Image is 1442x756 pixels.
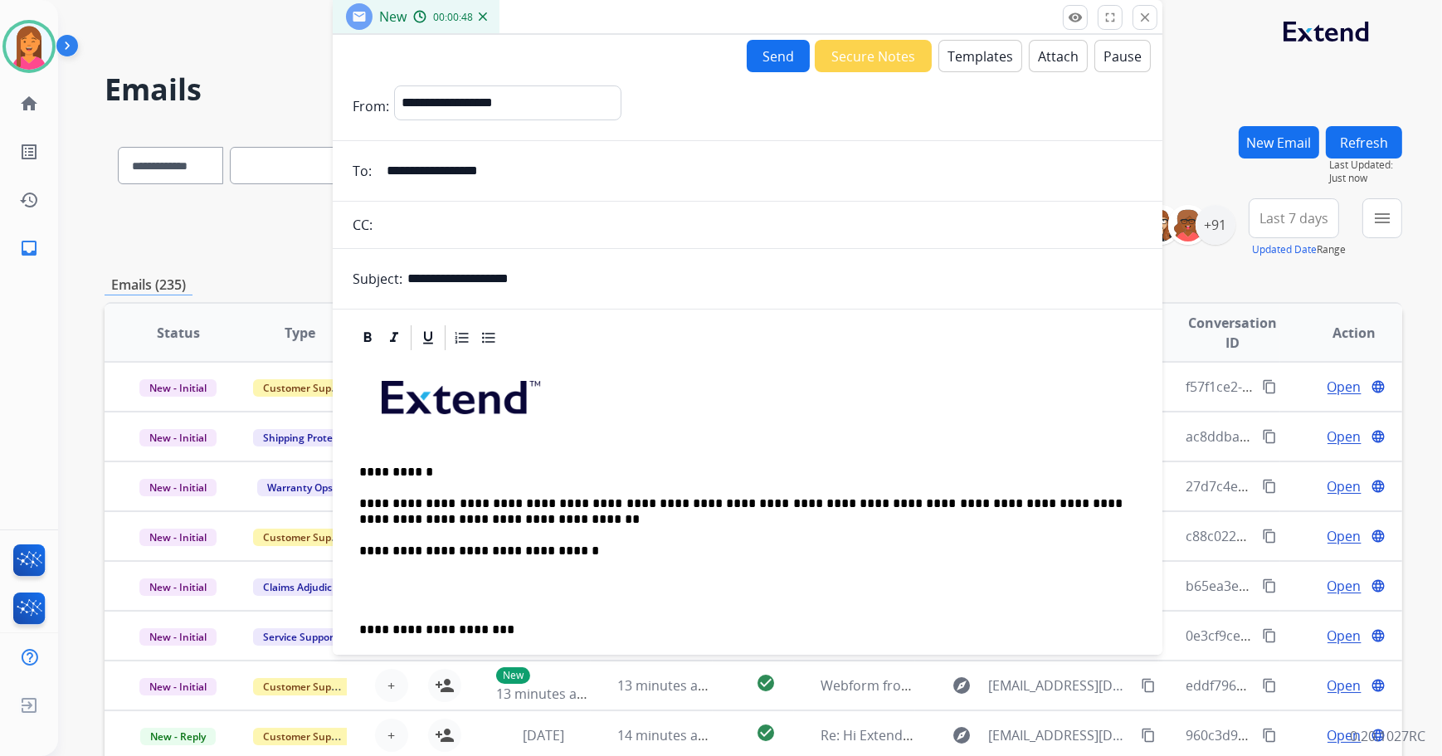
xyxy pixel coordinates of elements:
[105,73,1402,106] h2: Emails
[1262,429,1277,444] mat-icon: content_copy
[139,429,217,446] span: New - Initial
[253,429,367,446] span: Shipping Protection
[1371,529,1386,544] mat-icon: language
[1141,728,1156,743] mat-icon: content_copy
[1328,377,1362,397] span: Open
[1186,427,1441,446] span: ac8ddba0-9710-42d4-b63a-455bc279e2f8
[355,325,380,350] div: Bold
[1262,728,1277,743] mat-icon: content_copy
[105,275,192,295] p: Emails (235)
[1186,627,1435,645] span: 0e3cf9ce-ca5a-4d02-a8dd-f29ae62589b4
[388,676,396,695] span: +
[1329,159,1402,172] span: Last Updated:
[938,40,1022,72] button: Templates
[139,379,217,397] span: New - Initial
[139,578,217,596] span: New - Initial
[253,529,361,546] span: Customer Support
[6,23,52,70] img: avatar
[19,94,39,114] mat-icon: home
[1186,726,1437,744] span: 960c3d9e-3abb-4d85-8cdb-4816fff0b52b
[253,728,361,745] span: Customer Support
[1328,476,1362,496] span: Open
[253,379,361,397] span: Customer Support
[1326,126,1402,159] button: Refresh
[388,725,396,745] span: +
[617,726,714,744] span: 14 minutes ago
[1262,479,1277,494] mat-icon: content_copy
[19,238,39,258] mat-icon: inbox
[756,673,776,693] mat-icon: check_circle
[1186,676,1442,695] span: eddf796b-9782-4231-b067-39b38cc264bd
[952,676,972,695] mat-icon: explore
[523,726,564,744] span: [DATE]
[1103,10,1118,25] mat-icon: fullscreen
[253,578,367,596] span: Claims Adjudication
[1141,678,1156,693] mat-icon: content_copy
[1138,10,1152,25] mat-icon: close
[1371,429,1386,444] mat-icon: language
[1372,208,1392,228] mat-icon: menu
[1186,378,1425,396] span: f57f1ce2-f66e-4ab8-b552-f59a09f56e3e
[1252,242,1346,256] span: Range
[1350,726,1425,746] p: 0.20.1027RC
[416,325,441,350] div: Underline
[1196,205,1235,245] div: +91
[139,529,217,546] span: New - Initial
[988,676,1131,695] span: [EMAIL_ADDRESS][DOMAIN_NAME]
[1371,379,1386,394] mat-icon: language
[821,676,1196,695] span: Webform from [EMAIL_ADDRESS][DOMAIN_NAME] on [DATE]
[1328,676,1362,695] span: Open
[1328,427,1362,446] span: Open
[756,723,776,743] mat-icon: check_circle
[139,678,217,695] span: New - Initial
[1328,576,1362,596] span: Open
[19,142,39,162] mat-icon: list_alt
[19,190,39,210] mat-icon: history
[1186,313,1280,353] span: Conversation ID
[1371,479,1386,494] mat-icon: language
[1186,477,1436,495] span: 27d7c4ee-7b99-4dc1-96e4-bfcfba4a157a
[375,669,408,702] button: +
[1249,198,1339,238] button: Last 7 days
[353,269,402,289] p: Subject:
[1239,126,1319,159] button: New Email
[1329,172,1402,185] span: Just now
[1252,243,1317,256] button: Updated Date
[353,161,372,181] p: To:
[1328,626,1362,646] span: Open
[375,719,408,752] button: +
[617,676,714,695] span: 13 minutes ago
[1262,678,1277,693] mat-icon: content_copy
[379,7,407,26] span: New
[496,685,592,703] span: 13 minutes ago
[1094,40,1151,72] button: Pause
[139,628,217,646] span: New - Initial
[1029,40,1088,72] button: Attach
[476,325,501,350] div: Bullet List
[815,40,932,72] button: Secure Notes
[1262,628,1277,643] mat-icon: content_copy
[1186,527,1435,545] span: c88c022b-448b-43c1-b5ca-78d8f9b39f22
[157,323,200,343] span: Status
[1262,379,1277,394] mat-icon: content_copy
[139,479,217,496] span: New - Initial
[1328,526,1362,546] span: Open
[353,215,373,235] p: CC:
[285,323,315,343] span: Type
[433,11,473,24] span: 00:00:48
[450,325,475,350] div: Ordered List
[496,667,530,684] p: New
[952,725,972,745] mat-icon: explore
[382,325,407,350] div: Italic
[1371,628,1386,643] mat-icon: language
[1280,304,1402,362] th: Action
[1262,578,1277,593] mat-icon: content_copy
[435,676,455,695] mat-icon: person_add
[353,96,389,116] p: From:
[1328,725,1362,745] span: Open
[253,678,361,695] span: Customer Support
[1262,529,1277,544] mat-icon: content_copy
[253,628,348,646] span: Service Support
[1259,215,1328,222] span: Last 7 days
[1371,678,1386,693] mat-icon: language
